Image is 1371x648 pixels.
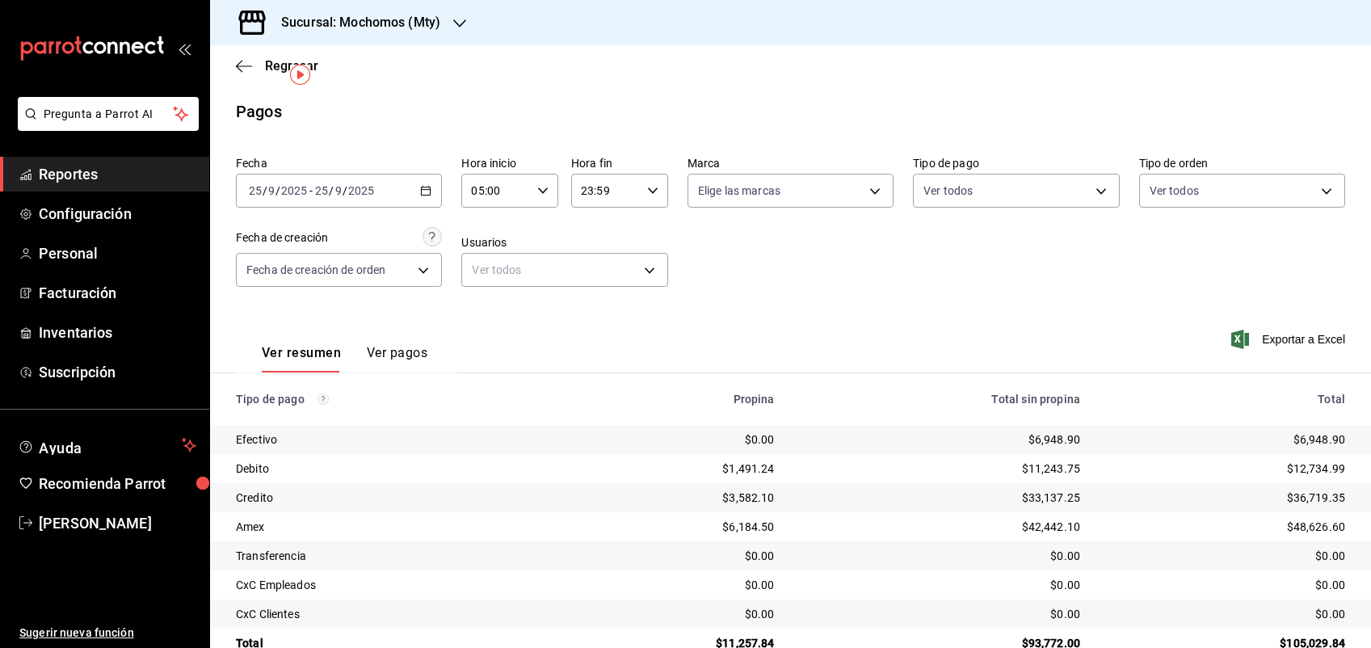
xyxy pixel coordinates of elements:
div: $0.00 [574,606,774,622]
span: Sugerir nueva función [19,625,196,642]
div: $0.00 [801,577,1080,593]
span: Configuración [39,203,196,225]
div: $1,491.24 [574,461,774,477]
span: / [263,184,267,197]
label: Hora inicio [461,158,558,169]
div: $0.00 [801,606,1080,622]
span: Elige las marcas [698,183,780,199]
button: Regresar [236,58,318,74]
div: Transferencia [236,548,549,564]
div: Tipo de pago [236,393,549,406]
div: $36,719.35 [1106,490,1345,506]
span: Facturación [39,282,196,304]
div: CxC Empleados [236,577,549,593]
span: - [309,184,313,197]
label: Tipo de pago [913,158,1119,169]
span: Ayuda [39,436,175,455]
span: / [329,184,334,197]
label: Tipo de orden [1139,158,1345,169]
span: Personal [39,242,196,264]
div: $0.00 [574,431,774,448]
div: $6,948.90 [801,431,1080,448]
div: Efectivo [236,431,549,448]
span: [PERSON_NAME] [39,512,196,534]
div: $6,948.90 [1106,431,1345,448]
div: $48,626.60 [1106,519,1345,535]
span: Regresar [265,58,318,74]
img: Tooltip marker [290,65,310,85]
div: Amex [236,519,549,535]
div: Total [1106,393,1345,406]
div: Fecha de creación [236,229,328,246]
div: navigation tabs [262,345,427,372]
div: $42,442.10 [801,519,1080,535]
input: -- [248,184,263,197]
span: Pregunta a Parrot AI [44,106,174,123]
button: Pregunta a Parrot AI [18,97,199,131]
span: Recomienda Parrot [39,473,196,494]
span: Ver todos [1150,183,1199,199]
button: Ver pagos [367,345,427,372]
h3: Sucursal: Mochomos (Mty) [268,13,440,32]
input: -- [267,184,275,197]
input: -- [334,184,343,197]
svg: Los pagos realizados con Pay y otras terminales son montos brutos. [318,393,329,405]
div: $0.00 [1106,606,1345,622]
div: $0.00 [801,548,1080,564]
span: Inventarios [39,322,196,343]
label: Usuarios [461,237,667,248]
button: Ver resumen [262,345,341,372]
div: $6,184.50 [574,519,774,535]
span: / [275,184,280,197]
div: Propina [574,393,774,406]
input: -- [314,184,329,197]
input: ---- [347,184,375,197]
span: / [343,184,347,197]
span: Reportes [39,163,196,185]
div: CxC Clientes [236,606,549,622]
div: $0.00 [1106,577,1345,593]
a: Pregunta a Parrot AI [11,117,199,134]
div: $11,243.75 [801,461,1080,477]
label: Hora fin [571,158,668,169]
div: $0.00 [574,577,774,593]
div: $33,137.25 [801,490,1080,506]
div: $3,582.10 [574,490,774,506]
div: Pagos [236,99,282,124]
input: ---- [280,184,308,197]
button: Exportar a Excel [1234,330,1345,349]
div: Credito [236,490,549,506]
label: Fecha [236,158,442,169]
div: $0.00 [574,548,774,564]
span: Ver todos [923,183,973,199]
div: Ver todos [461,253,667,287]
span: Fecha de creación de orden [246,262,385,278]
div: $0.00 [1106,548,1345,564]
button: open_drawer_menu [178,42,191,55]
span: Suscripción [39,361,196,383]
div: $12,734.99 [1106,461,1345,477]
div: Debito [236,461,549,477]
label: Marca [688,158,894,169]
div: Total sin propina [801,393,1080,406]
